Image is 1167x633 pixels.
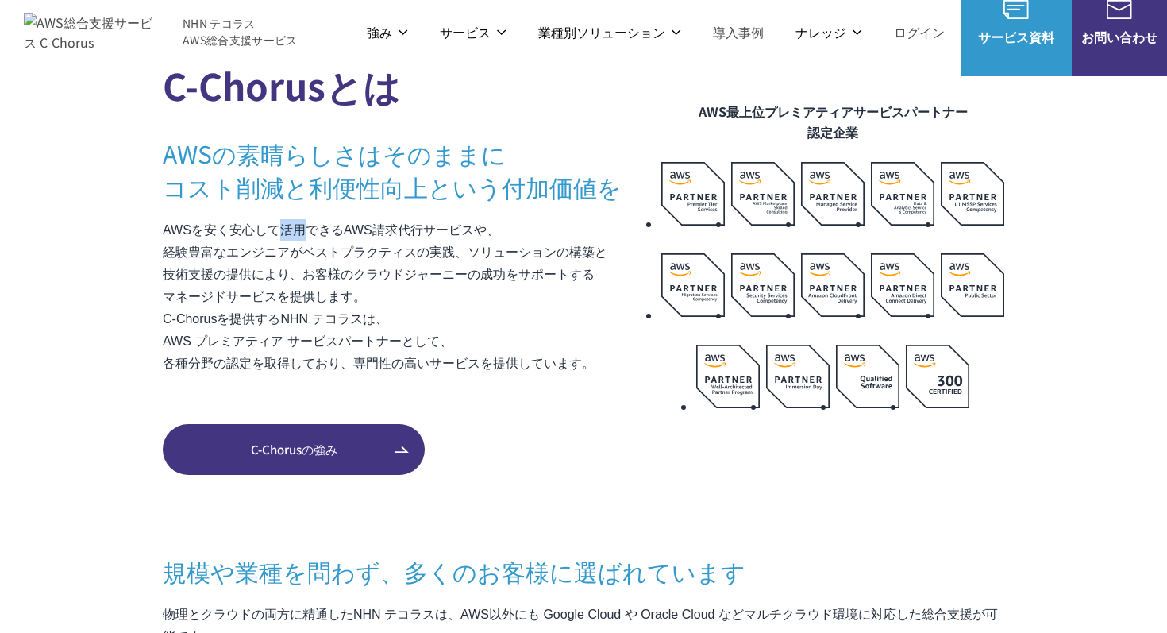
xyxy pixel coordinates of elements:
h3: 規模や業種を問わず、 多くのお客様に選ばれています [163,554,1004,588]
span: サービス資料 [961,27,1072,47]
span: NHN テコラス AWS総合支援サービス [183,15,298,48]
a: AWS総合支援サービス C-Chorus NHN テコラスAWS総合支援サービス [24,13,298,51]
a: 導入事例 [713,22,764,42]
p: AWSを安く安心して活用できるAWS請求代行サービスや、 経験豊富なエンジニアがベストプラクティスの実践、ソリューションの構築と 技術支援の提供により、お客様のクラウドジャーニーの成功をサポート... [163,219,661,375]
span: お問い合わせ [1072,27,1167,47]
h3: AWSの素晴らしさはそのままに コスト削減と利便性向上という付加価値を [163,137,661,203]
a: C-Chorusの強み [163,424,425,475]
img: AWS総合支援サービス C-Chorus [24,13,159,51]
a: ログイン [894,22,945,42]
p: 強み [367,22,408,42]
h2: C-Chorusとは [163,43,661,113]
p: ナレッジ [795,22,862,42]
p: 業種別ソリューション [538,22,681,42]
p: サービス [440,22,506,42]
figcaption: AWS最上位プレミアティアサービスパートナー 認定企業 [661,101,1004,142]
span: C-Chorusの強み [163,441,425,458]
